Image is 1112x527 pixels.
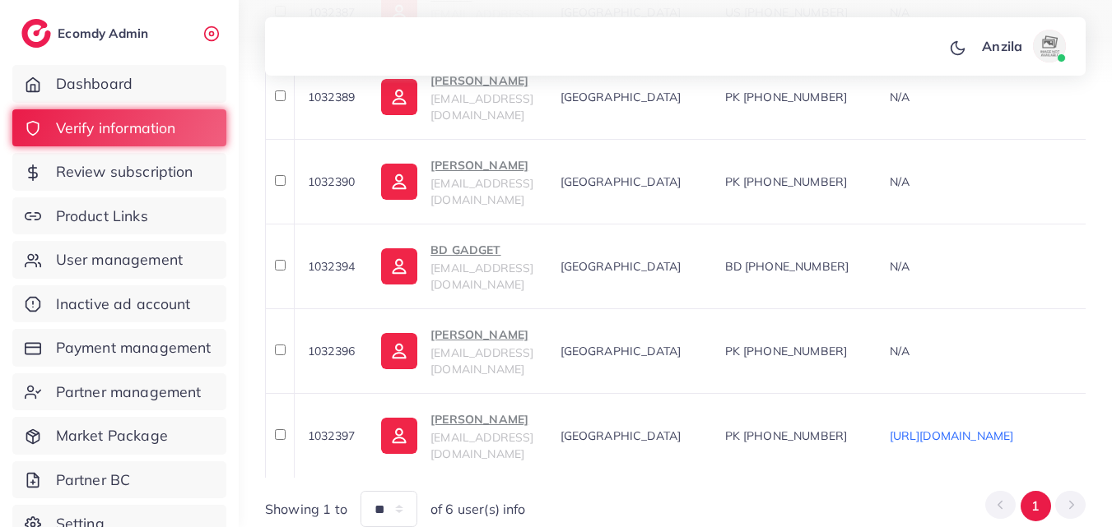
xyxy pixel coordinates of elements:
[890,174,910,189] span: N/A
[56,161,193,183] span: Review subscription
[56,381,202,403] span: Partner management
[725,428,848,443] span: PK [PHONE_NUMBER]
[890,428,1014,443] a: [URL][DOMAIN_NAME]
[56,469,131,491] span: Partner BC
[381,155,533,209] a: [PERSON_NAME][EMAIL_ADDRESS][DOMAIN_NAME]
[12,285,226,323] a: Inactive ad account
[56,249,183,270] span: User management
[58,25,152,41] h2: Ecomdy Admin
[308,259,355,274] span: 1032394
[381,71,533,124] a: [PERSON_NAME][EMAIL_ADDRESS][DOMAIN_NAME]
[973,30,1072,62] a: Anzilaavatar
[430,261,533,292] span: [EMAIL_ADDRESS][DOMAIN_NAME]
[12,197,226,235] a: Product Links
[890,259,910,274] span: N/A
[56,118,176,139] span: Verify information
[12,65,226,103] a: Dashboard
[982,36,1022,56] p: Anzila
[1033,30,1066,62] img: avatar
[381,418,417,454] img: ic-user-info.36bf1079.svg
[430,91,533,123] span: [EMAIL_ADDRESS][DOMAIN_NAME]
[12,241,226,279] a: User management
[561,259,682,274] span: [GEOGRAPHIC_DATA]
[56,337,212,358] span: Payment management
[381,164,417,200] img: ic-user-info.36bf1079.svg
[381,325,533,378] a: [PERSON_NAME][EMAIL_ADDRESS][DOMAIN_NAME]
[56,73,133,95] span: Dashboard
[1021,491,1051,521] button: Go to page 1
[12,109,226,147] a: Verify information
[890,90,910,104] span: N/A
[430,430,533,461] span: [EMAIL_ADDRESS][DOMAIN_NAME]
[308,344,355,358] span: 1032396
[308,174,355,189] span: 1032390
[561,428,682,443] span: [GEOGRAPHIC_DATA]
[725,344,848,358] span: PK [PHONE_NUMBER]
[725,90,848,104] span: PK [PHONE_NUMBER]
[381,79,417,115] img: ic-user-info.36bf1079.svg
[56,294,191,315] span: Inactive ad account
[56,206,148,227] span: Product Links
[890,344,910,358] span: N/A
[430,176,533,207] span: [EMAIL_ADDRESS][DOMAIN_NAME]
[381,409,533,463] a: [PERSON_NAME][EMAIL_ADDRESS][DOMAIN_NAME]
[430,325,533,344] p: [PERSON_NAME]
[381,248,417,284] img: ic-user-info.36bf1079.svg
[561,344,682,358] span: [GEOGRAPHIC_DATA]
[12,417,226,455] a: Market Package
[725,174,848,189] span: PK [PHONE_NUMBER]
[308,90,355,104] span: 1032389
[21,19,51,48] img: logo
[985,491,1086,521] ul: Pagination
[308,428,355,443] span: 1032397
[430,409,533,429] p: [PERSON_NAME]
[12,153,226,191] a: Review subscription
[381,333,417,369] img: ic-user-info.36bf1079.svg
[430,345,533,377] span: [EMAIL_ADDRESS][DOMAIN_NAME]
[430,155,533,175] p: [PERSON_NAME]
[381,240,533,294] a: BD GADGET[EMAIL_ADDRESS][DOMAIN_NAME]
[12,461,226,499] a: Partner BC
[725,259,849,274] span: BD [PHONE_NUMBER]
[12,329,226,367] a: Payment management
[265,500,347,519] span: Showing 1 to
[21,19,152,48] a: logoEcomdy Admin
[12,373,226,411] a: Partner management
[561,174,682,189] span: [GEOGRAPHIC_DATA]
[430,240,533,260] p: BD GADGET
[56,425,168,446] span: Market Package
[430,500,526,519] span: of 6 user(s) info
[561,90,682,104] span: [GEOGRAPHIC_DATA]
